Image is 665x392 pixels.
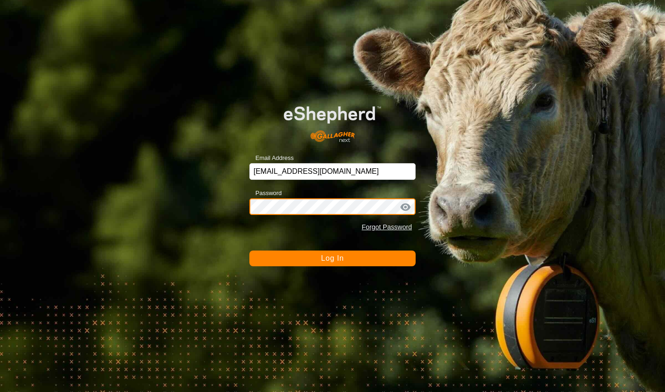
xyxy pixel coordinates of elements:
[362,223,412,231] a: Forgot Password
[249,153,294,163] label: Email Address
[266,92,399,149] img: E-shepherd Logo
[321,254,344,262] span: Log In
[249,163,416,180] input: Email Address
[249,251,416,266] button: Log In
[249,189,282,198] label: Password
